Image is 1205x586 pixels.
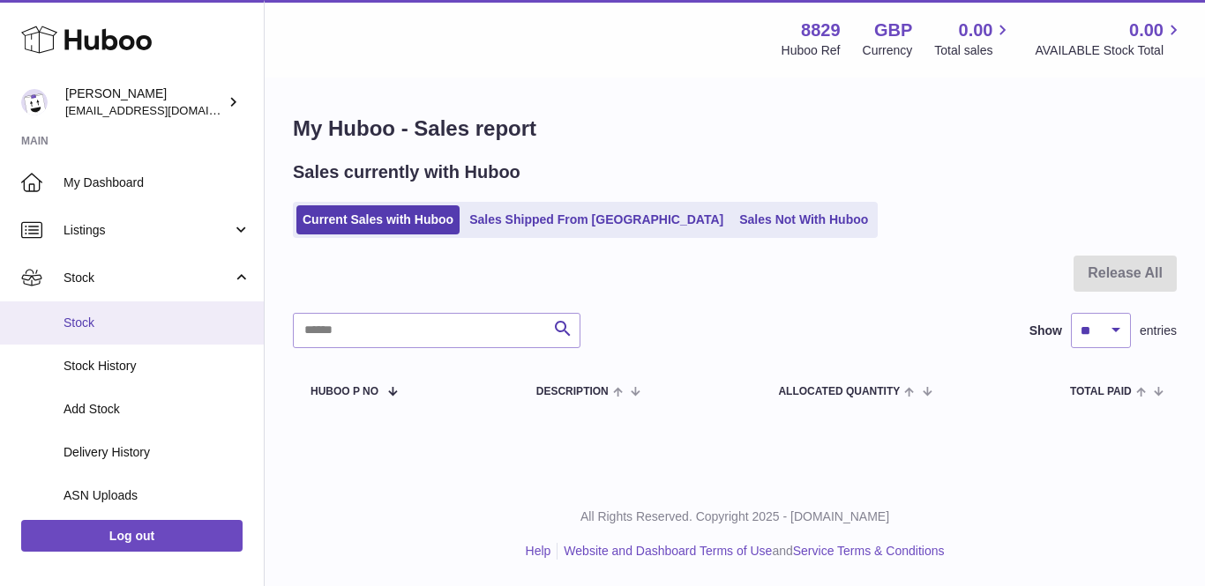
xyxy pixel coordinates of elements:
span: Add Stock [64,401,251,418]
span: entries [1140,323,1177,339]
a: 0.00 Total sales [934,19,1013,59]
span: Stock [64,270,232,286]
h1: My Huboo - Sales report [293,115,1177,143]
p: All Rights Reserved. Copyright 2025 - [DOMAIN_NAME] [279,508,1191,525]
img: commandes@kpmatech.com [21,89,48,115]
a: Sales Shipped From [GEOGRAPHIC_DATA] [463,205,730,234]
span: Total paid [1070,386,1132,397]
span: Description [536,386,609,397]
div: Huboo Ref [782,42,841,59]
span: [EMAIL_ADDRESS][DOMAIN_NAME] [65,103,259,117]
span: 0.00 [959,19,993,42]
a: Sales Not With Huboo [733,205,874,234]
h2: Sales currently with Huboo [293,160,520,184]
div: Currency [863,42,913,59]
span: AVAILABLE Stock Total [1035,42,1184,59]
span: Huboo P no [311,386,378,397]
strong: GBP [874,19,912,42]
a: Help [526,544,551,558]
li: and [558,543,944,560]
a: 0.00 AVAILABLE Stock Total [1035,19,1184,59]
a: Service Terms & Conditions [793,544,945,558]
span: Delivery History [64,444,251,461]
a: Log out [21,520,243,552]
span: My Dashboard [64,174,251,191]
span: Stock [64,315,251,331]
span: ASN Uploads [64,487,251,504]
span: 0.00 [1129,19,1164,42]
div: [PERSON_NAME] [65,85,224,119]
span: Listings [64,222,232,239]
span: ALLOCATED Quantity [778,386,900,397]
a: Current Sales with Huboo [296,205,460,234]
span: Stock History [64,358,251,375]
label: Show [1029,323,1062,339]
span: Total sales [934,42,1013,59]
a: Website and Dashboard Terms of Use [564,544,772,558]
strong: 8829 [801,19,841,42]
